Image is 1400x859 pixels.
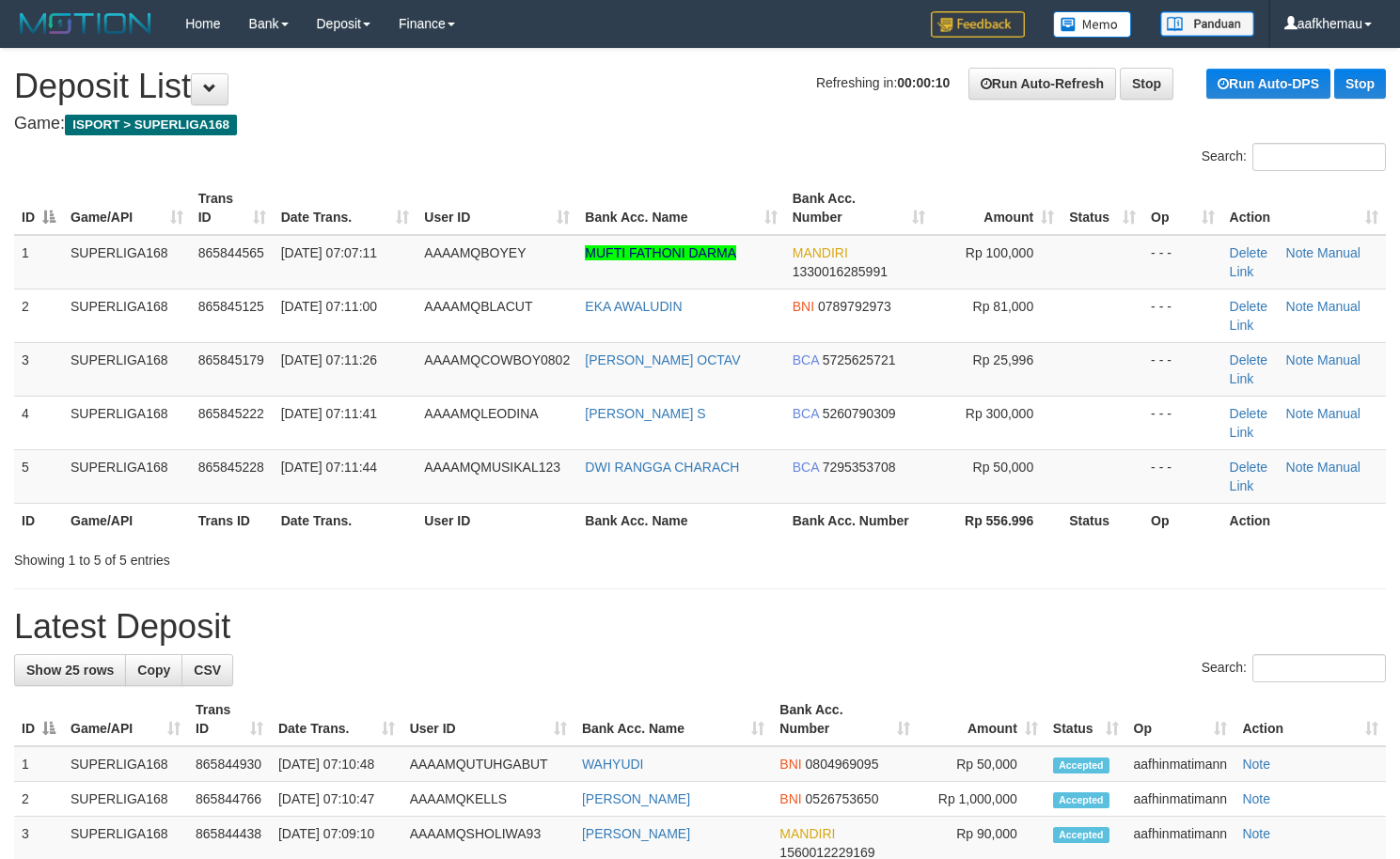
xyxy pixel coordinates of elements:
span: Copy 5260790309 to clipboard [823,406,896,421]
span: BCA [793,352,819,367]
span: BNI [779,757,801,772]
th: Action: activate to sort column ascending [1222,181,1386,235]
span: 865845228 [198,460,264,475]
th: ID: activate to sort column descending [14,181,63,235]
span: Rp 25,996 [973,352,1034,367]
th: Status [1062,503,1143,538]
span: MANDIRI [793,245,848,260]
a: Note [1286,352,1314,367]
a: [PERSON_NAME] [582,826,690,841]
span: AAAAMQBOYEY [424,245,526,260]
a: MUFTI FATHONI DARMA [585,245,736,260]
a: Delete [1230,406,1267,421]
a: Show 25 rows [14,654,126,686]
input: Search: [1252,143,1386,171]
span: CSV [194,663,221,678]
a: DWI RANGGA CHARACH [585,460,739,475]
div: Showing 1 to 5 of 5 entries [14,543,569,570]
th: Game/API: activate to sort column ascending [63,181,191,235]
th: User ID: activate to sort column ascending [417,181,577,235]
td: 865844766 [188,782,271,817]
a: Manual Link [1230,406,1361,440]
span: Copy 0789792973 to clipboard [818,299,891,314]
a: Stop [1334,69,1386,99]
th: Trans ID: activate to sort column ascending [191,181,274,235]
th: User ID [417,503,577,538]
a: Manual Link [1230,245,1361,279]
a: [PERSON_NAME] [582,791,690,806]
th: Rp 556.996 [933,503,1062,538]
th: Op [1143,503,1222,538]
strong: 00:00:10 [897,75,950,90]
a: EKA AWALUDIN [585,299,682,314]
td: SUPERLIGA168 [63,235,191,289]
span: 865844565 [198,245,264,260]
span: Rp 50,000 [973,460,1034,475]
th: Bank Acc. Name: activate to sort column ascending [577,181,784,235]
a: Copy [125,654,182,686]
span: Copy 0526753650 to clipboard [806,791,879,806]
span: BNI [793,299,814,314]
td: - - - [1143,342,1222,396]
img: panduan.png [1160,11,1254,37]
span: 865845179 [198,352,264,367]
a: Delete [1230,352,1267,367]
td: AAAAMQUTUHGABUT [402,746,574,782]
td: 2 [14,289,63,342]
a: Note [1286,460,1314,475]
th: Op: activate to sort column ascending [1143,181,1222,235]
span: Copy 0804969095 to clipboard [806,757,879,772]
span: MANDIRI [779,826,835,841]
th: User ID: activate to sort column ascending [402,693,574,746]
th: Op: activate to sort column ascending [1126,693,1235,746]
span: Refreshing in: [816,75,950,90]
img: MOTION_logo.png [14,9,157,38]
a: Manual Link [1230,460,1361,493]
td: aafhinmatimann [1126,746,1235,782]
th: ID [14,503,63,538]
td: [DATE] 07:10:47 [271,782,402,817]
a: Run Auto-DPS [1206,69,1330,99]
td: Rp 1,000,000 [918,782,1046,817]
th: Trans ID: activate to sort column ascending [188,693,271,746]
span: [DATE] 07:11:00 [281,299,377,314]
a: Note [1286,299,1314,314]
a: Manual Link [1230,352,1361,386]
td: AAAAMQKELLS [402,782,574,817]
th: Status: activate to sort column ascending [1046,693,1126,746]
td: SUPERLIGA168 [63,342,191,396]
td: SUPERLIGA168 [63,396,191,449]
img: Button%20Memo.svg [1053,11,1132,38]
td: aafhinmatimann [1126,782,1235,817]
label: Search: [1202,654,1386,682]
td: 5 [14,449,63,503]
td: SUPERLIGA168 [63,782,188,817]
span: [DATE] 07:11:26 [281,352,377,367]
a: [PERSON_NAME] S [585,406,705,421]
th: Game/API: activate to sort column ascending [63,693,188,746]
a: CSV [181,654,233,686]
a: Note [1286,406,1314,421]
td: Rp 50,000 [918,746,1046,782]
a: Note [1242,791,1270,806]
th: Date Trans.: activate to sort column ascending [274,181,417,235]
span: Accepted [1053,792,1109,808]
a: Delete [1230,299,1267,314]
td: SUPERLIGA168 [63,289,191,342]
a: [PERSON_NAME] OCTAV [585,352,740,367]
td: SUPERLIGA168 [63,746,188,782]
th: Action [1222,503,1386,538]
a: WAHYUDI [582,757,644,772]
th: Amount: activate to sort column ascending [933,181,1062,235]
th: Bank Acc. Number [785,503,933,538]
span: 865845222 [198,406,264,421]
td: - - - [1143,449,1222,503]
td: 865844930 [188,746,271,782]
th: Action: activate to sort column ascending [1235,693,1386,746]
a: Run Auto-Refresh [968,68,1116,100]
a: Note [1242,757,1270,772]
th: Bank Acc. Name: activate to sort column ascending [574,693,772,746]
span: [DATE] 07:07:11 [281,245,377,260]
span: Accepted [1053,827,1109,843]
h1: Latest Deposit [14,608,1386,646]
